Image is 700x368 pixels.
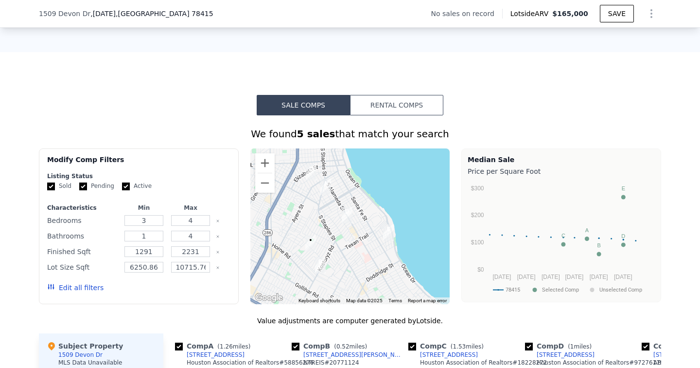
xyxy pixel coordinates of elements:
[346,298,383,303] span: Map data ©2025
[525,341,595,351] div: Comp D
[342,207,352,223] div: 515 Vaky St
[542,274,560,280] text: [DATE]
[537,359,664,367] div: Houston Association of Realtors # 97276179
[350,95,443,115] button: Rental Comps
[542,287,579,293] text: Selected Comp
[47,341,123,351] div: Subject Property
[187,359,314,367] div: Houston Association of Realtors # 58856276
[79,182,114,190] label: Pending
[116,10,213,18] span: , [GEOGRAPHIC_DATA] 78415
[292,351,404,359] a: [STREET_ADDRESS][PERSON_NAME]
[471,239,484,246] text: $100
[122,182,152,190] label: Active
[255,153,275,173] button: Zoom in
[597,242,600,248] text: B
[122,183,130,190] input: Active
[408,351,478,359] a: [STREET_ADDRESS]
[336,343,350,350] span: 0.52
[315,257,326,274] div: 3214 Olsen Dr
[90,9,213,18] span: , [DATE]
[320,179,331,195] div: 606 Naples St
[383,224,394,241] div: 134 Sinclair St
[79,183,87,190] input: Pending
[420,359,547,367] div: Houston Association of Realtors # 18228272
[564,343,595,350] span: ( miles)
[175,341,254,351] div: Comp A
[622,185,625,191] text: E
[565,274,584,280] text: [DATE]
[47,283,104,293] button: Edit all filters
[600,5,634,22] button: SAVE
[47,183,55,190] input: Sold
[47,172,230,180] div: Listing Status
[642,4,661,23] button: Show Options
[47,214,119,227] div: Bedrooms
[216,219,220,223] button: Clear
[39,127,661,141] div: We found that match your search
[47,204,119,212] div: Characteristics
[39,9,90,18] span: 1509 Devon Dr
[468,178,655,300] svg: A chart.
[216,235,220,239] button: Clear
[58,351,103,359] div: 1509 Devon Dr
[169,204,212,212] div: Max
[39,316,661,326] div: Value adjustments are computer generated by Lotside .
[253,292,285,304] img: Google
[297,128,335,140] strong: 5 sales
[477,266,484,273] text: $0
[493,274,511,280] text: [DATE]
[216,266,220,270] button: Clear
[590,274,608,280] text: [DATE]
[453,343,466,350] span: 1.53
[47,245,119,258] div: Finished Sqft
[468,165,655,178] div: Price per Square Foot
[257,95,350,115] button: Sale Comps
[122,204,165,212] div: Min
[468,155,655,165] div: Median Sale
[506,287,520,293] text: 78415
[253,292,285,304] a: Open this area in Google Maps (opens a new window)
[537,351,595,359] div: [STREET_ADDRESS]
[471,185,484,192] text: $300
[255,173,275,193] button: Zoom out
[306,164,316,181] div: 1609 15th St
[47,229,119,243] div: Bathrooms
[58,359,122,367] div: MLS Data Unavailable
[420,351,478,359] div: [STREET_ADDRESS]
[408,341,488,351] div: Comp C
[303,359,359,367] div: NTREIS # 20771124
[47,155,230,172] div: Modify Comp Filters
[447,343,488,350] span: ( miles)
[213,343,254,350] span: ( miles)
[220,343,233,350] span: 1.26
[599,287,642,293] text: Unselected Comp
[187,351,245,359] div: [STREET_ADDRESS]
[585,227,589,233] text: A
[525,351,595,359] a: [STREET_ADDRESS]
[570,343,574,350] span: 1
[561,233,565,239] text: C
[510,9,552,18] span: Lotside ARV
[303,351,404,359] div: [STREET_ADDRESS][PERSON_NAME]
[175,351,245,359] a: [STREET_ADDRESS]
[552,10,588,18] span: $165,000
[431,9,502,18] div: No sales on record
[330,343,371,350] span: ( miles)
[408,298,447,303] a: Report a map error
[471,212,484,219] text: $200
[292,341,371,351] div: Comp B
[621,233,625,239] text: D
[298,297,340,304] button: Keyboard shortcuts
[47,260,119,274] div: Lot Size Sqft
[305,235,316,252] div: 1509 Devon Dr
[614,274,632,280] text: [DATE]
[47,182,71,190] label: Sold
[216,250,220,254] button: Clear
[388,298,402,303] a: Terms (opens in new tab)
[517,274,536,280] text: [DATE]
